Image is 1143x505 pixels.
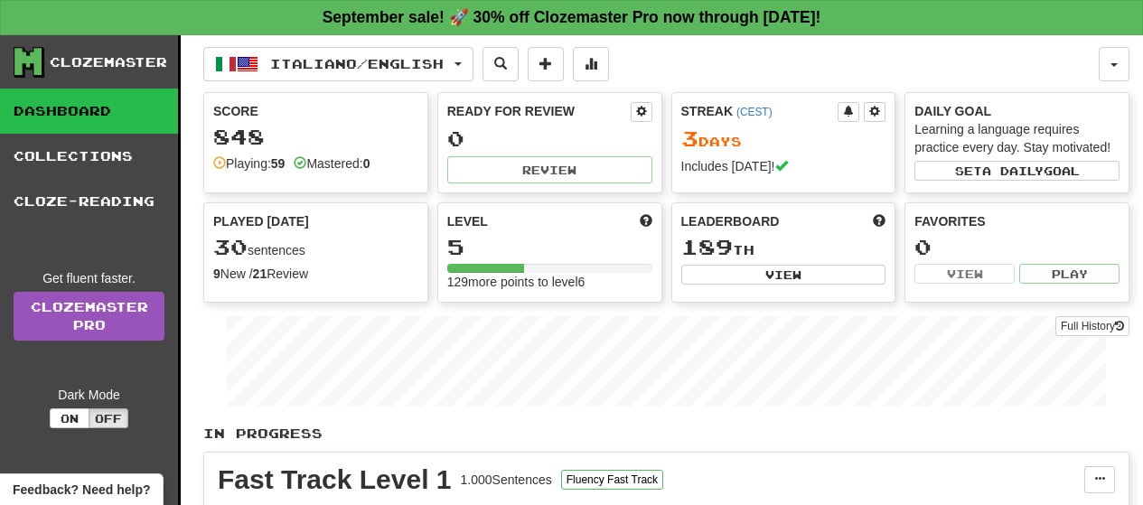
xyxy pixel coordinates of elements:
div: Day s [681,127,886,151]
a: ClozemasterPro [14,292,164,341]
span: Level [447,212,488,230]
strong: 21 [253,267,267,281]
span: a daily [982,164,1044,177]
span: Played [DATE] [213,212,309,230]
div: Streak [681,102,839,120]
strong: September sale! 🚀 30% off Clozemaster Pro now through [DATE]! [323,8,821,26]
span: Score more points to level up [640,212,652,230]
p: In Progress [203,425,1129,443]
div: Playing: [213,154,285,173]
div: sentences [213,236,418,259]
div: 0 [914,236,1120,258]
button: Review [447,156,652,183]
button: Add sentence to collection [528,47,564,81]
span: 3 [681,126,698,151]
button: Play [1019,264,1120,284]
strong: 0 [363,156,370,171]
div: Mastered: [294,154,370,173]
button: Seta dailygoal [914,161,1120,181]
div: th [681,236,886,259]
button: Search sentences [482,47,519,81]
button: View [681,265,886,285]
div: Favorites [914,212,1120,230]
span: Italiano / English [270,56,444,71]
div: Fast Track Level 1 [218,466,452,493]
span: 30 [213,234,248,259]
span: 189 [681,234,733,259]
a: (CEST) [736,106,773,118]
div: Get fluent faster. [14,269,164,287]
button: Italiano/English [203,47,473,81]
button: Off [89,408,128,428]
strong: 59 [271,156,286,171]
button: Full History [1055,316,1129,336]
strong: 9 [213,267,220,281]
div: 0 [447,127,652,150]
div: 5 [447,236,652,258]
div: Dark Mode [14,386,164,404]
button: View [914,264,1015,284]
div: Clozemaster [50,53,167,71]
span: This week in points, UTC [873,212,885,230]
div: Score [213,102,418,120]
div: 848 [213,126,418,148]
div: Daily Goal [914,102,1120,120]
div: Includes [DATE]! [681,157,886,175]
div: Ready for Review [447,102,631,120]
div: New / Review [213,265,418,283]
button: On [50,408,89,428]
span: Leaderboard [681,212,780,230]
div: 129 more points to level 6 [447,273,652,291]
span: Open feedback widget [13,481,150,499]
div: 1.000 Sentences [461,471,552,489]
div: Learning a language requires practice every day. Stay motivated! [914,120,1120,156]
button: More stats [573,47,609,81]
button: Fluency Fast Track [561,470,663,490]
